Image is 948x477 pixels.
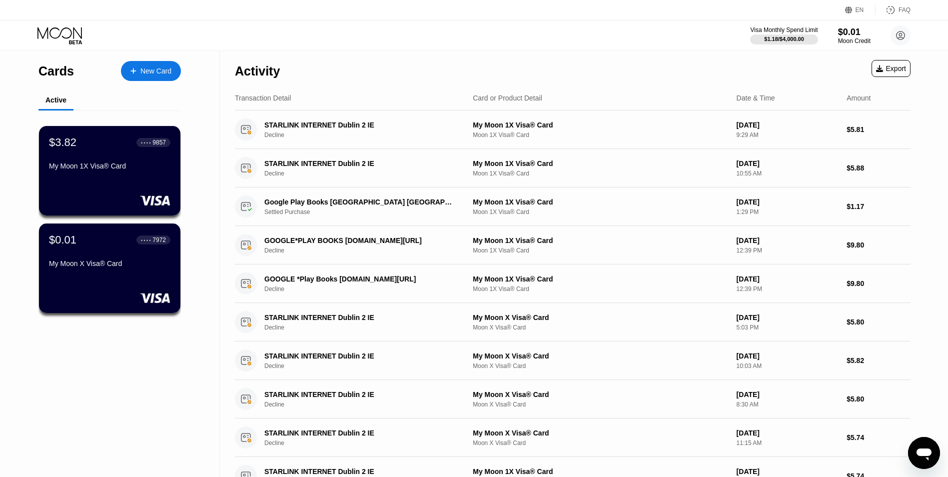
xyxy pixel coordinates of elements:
[264,198,457,206] div: Google Play Books [GEOGRAPHIC_DATA] [GEOGRAPHIC_DATA]
[264,170,471,177] div: Decline
[264,467,457,475] div: STARLINK INTERNET Dublin 2 IE
[750,26,818,33] div: Visa Monthly Spend Limit
[235,226,911,264] div: GOOGLE*PLAY BOOKS [DOMAIN_NAME][URL]DeclineMy Moon 1X Visa® CardMoon 1X Visa® Card[DATE]12:39 PM$...
[764,36,804,42] div: $1.18 / $4,000.00
[737,401,839,408] div: 8:30 AM
[39,223,180,313] div: $0.01● ● ● ●7972My Moon X Visa® Card
[737,247,839,254] div: 12:39 PM
[140,67,171,75] div: New Card
[235,187,911,226] div: Google Play Books [GEOGRAPHIC_DATA] [GEOGRAPHIC_DATA]Settled PurchaseMy Moon 1X Visa® CardMoon 1X...
[473,275,728,283] div: My Moon 1X Visa® Card
[737,275,839,283] div: [DATE]
[264,324,471,331] div: Decline
[152,236,166,243] div: 7972
[235,380,911,418] div: STARLINK INTERNET Dublin 2 IEDeclineMy Moon X Visa® CardMoon X Visa® Card[DATE]8:30 AM$5.80
[235,94,291,102] div: Transaction Detail
[856,6,864,13] div: EN
[264,401,471,408] div: Decline
[737,439,839,446] div: 11:15 AM
[473,352,728,360] div: My Moon X Visa® Card
[264,439,471,446] div: Decline
[45,96,66,104] div: Active
[152,139,166,146] div: 9857
[847,395,911,403] div: $5.80
[473,94,542,102] div: Card or Product Detail
[49,136,76,149] div: $3.82
[737,236,839,244] div: [DATE]
[847,433,911,441] div: $5.74
[847,356,911,364] div: $5.82
[737,285,839,292] div: 12:39 PM
[264,131,471,138] div: Decline
[845,5,876,15] div: EN
[264,208,471,215] div: Settled Purchase
[264,390,457,398] div: STARLINK INTERNET Dublin 2 IE
[737,352,839,360] div: [DATE]
[876,64,906,72] div: Export
[737,208,839,215] div: 1:29 PM
[847,279,911,287] div: $9.80
[876,5,911,15] div: FAQ
[264,429,457,437] div: STARLINK INTERNET Dublin 2 IE
[838,27,871,37] div: $0.01
[737,170,839,177] div: 10:55 AM
[235,341,911,380] div: STARLINK INTERNET Dublin 2 IEDeclineMy Moon X Visa® CardMoon X Visa® Card[DATE]10:03 AM$5.82
[264,121,457,129] div: STARLINK INTERNET Dublin 2 IE
[473,247,728,254] div: Moon 1X Visa® Card
[838,27,871,44] div: $0.01Moon Credit
[847,94,871,102] div: Amount
[264,352,457,360] div: STARLINK INTERNET Dublin 2 IE
[39,126,180,215] div: $3.82● ● ● ●9857My Moon 1X Visa® Card
[264,236,457,244] div: GOOGLE*PLAY BOOKS [DOMAIN_NAME][URL]
[737,94,775,102] div: Date & Time
[264,159,457,167] div: STARLINK INTERNET Dublin 2 IE
[141,141,151,144] div: ● ● ● ●
[141,238,151,241] div: ● ● ● ●
[49,259,170,267] div: My Moon X Visa® Card
[473,390,728,398] div: My Moon X Visa® Card
[473,313,728,321] div: My Moon X Visa® Card
[872,60,911,77] div: Export
[473,208,728,215] div: Moon 1X Visa® Card
[121,61,181,81] div: New Card
[473,467,728,475] div: My Moon 1X Visa® Card
[737,390,839,398] div: [DATE]
[847,241,911,249] div: $9.80
[737,467,839,475] div: [DATE]
[473,401,728,408] div: Moon X Visa® Card
[473,439,728,446] div: Moon X Visa® Card
[235,110,911,149] div: STARLINK INTERNET Dublin 2 IEDeclineMy Moon 1X Visa® CardMoon 1X Visa® Card[DATE]9:29 AM$5.81
[235,303,911,341] div: STARLINK INTERNET Dublin 2 IEDeclineMy Moon X Visa® CardMoon X Visa® Card[DATE]5:03 PM$5.80
[38,64,74,78] div: Cards
[264,247,471,254] div: Decline
[473,236,728,244] div: My Moon 1X Visa® Card
[737,429,839,437] div: [DATE]
[908,437,940,469] iframe: Button to launch messaging window, conversation in progress
[264,275,457,283] div: GOOGLE *Play Books [DOMAIN_NAME][URL]
[847,202,911,210] div: $1.17
[235,149,911,187] div: STARLINK INTERNET Dublin 2 IEDeclineMy Moon 1X Visa® CardMoon 1X Visa® Card[DATE]10:55 AM$5.88
[264,285,471,292] div: Decline
[473,429,728,437] div: My Moon X Visa® Card
[473,131,728,138] div: Moon 1X Visa® Card
[838,37,871,44] div: Moon Credit
[737,198,839,206] div: [DATE]
[847,164,911,172] div: $5.88
[737,131,839,138] div: 9:29 AM
[264,313,457,321] div: STARLINK INTERNET Dublin 2 IE
[473,170,728,177] div: Moon 1X Visa® Card
[235,418,911,457] div: STARLINK INTERNET Dublin 2 IEDeclineMy Moon X Visa® CardMoon X Visa® Card[DATE]11:15 AM$5.74
[737,159,839,167] div: [DATE]
[49,233,76,246] div: $0.01
[473,159,728,167] div: My Moon 1X Visa® Card
[847,318,911,326] div: $5.80
[899,6,911,13] div: FAQ
[473,198,728,206] div: My Moon 1X Visa® Card
[473,362,728,369] div: Moon X Visa® Card
[847,125,911,133] div: $5.81
[264,362,471,369] div: Decline
[49,162,170,170] div: My Moon 1X Visa® Card
[750,26,818,44] div: Visa Monthly Spend Limit$1.18/$4,000.00
[473,285,728,292] div: Moon 1X Visa® Card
